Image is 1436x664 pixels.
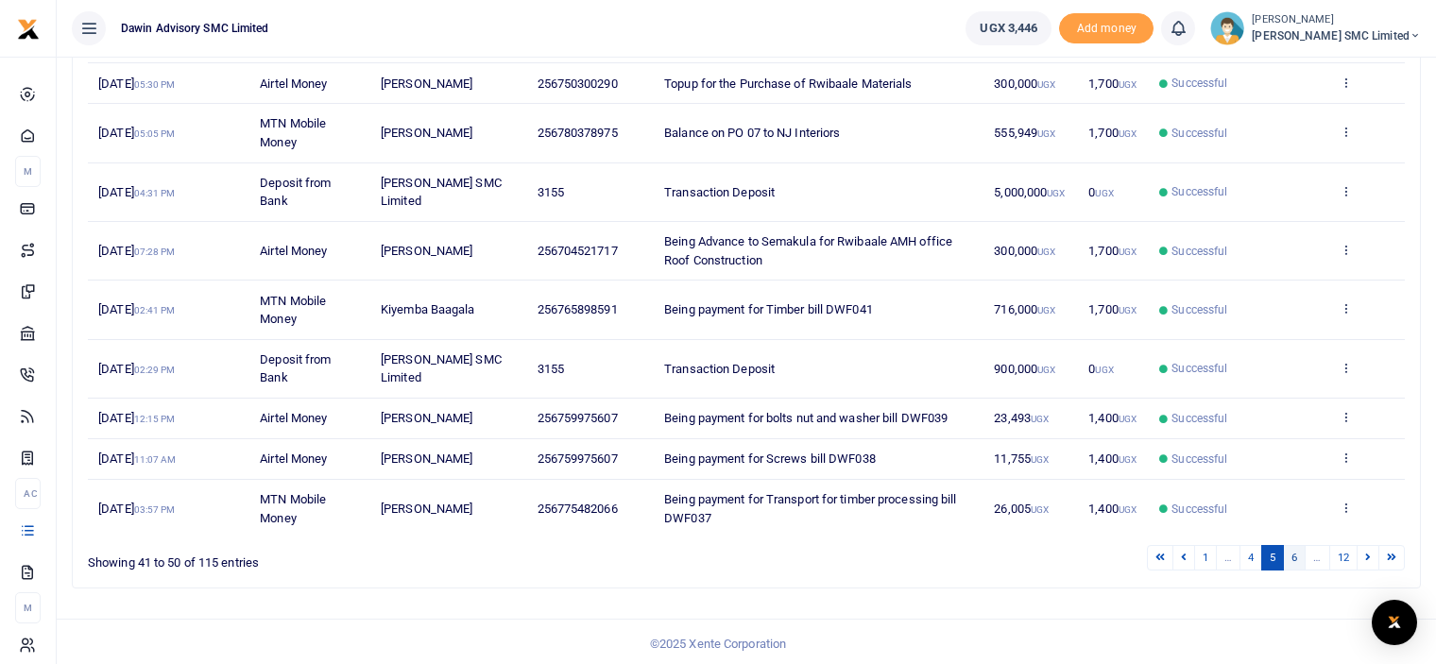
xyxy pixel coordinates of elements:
small: UGX [1037,128,1055,139]
span: [DATE] [98,302,175,316]
span: Airtel Money [260,244,327,258]
span: Transaction Deposit [664,362,775,376]
small: UGX [1037,365,1055,375]
span: [DATE] [98,77,175,91]
small: 04:31 PM [134,188,176,198]
small: UGX [1031,414,1049,424]
a: Add money [1059,20,1154,34]
span: 300,000 [994,244,1055,258]
span: 1,700 [1088,77,1137,91]
a: 12 [1329,545,1358,570]
img: profile-user [1210,11,1244,45]
span: Being payment for Transport for timber processing bill DWF037 [664,492,956,525]
span: [DATE] [98,185,175,199]
span: Successful [1171,360,1227,377]
span: [PERSON_NAME] SMC Limited [1252,27,1421,44]
a: UGX 3,446 [966,11,1051,45]
small: UGX [1119,79,1137,90]
a: profile-user [PERSON_NAME] [PERSON_NAME] SMC Limited [1210,11,1421,45]
small: UGX [1095,365,1113,375]
span: UGX 3,446 [980,19,1037,38]
span: 3155 [538,185,564,199]
small: UGX [1119,414,1137,424]
small: 11:07 AM [134,454,177,465]
span: 716,000 [994,302,1055,316]
span: 256704521717 [538,244,618,258]
li: Ac [15,478,41,509]
div: Open Intercom Messenger [1372,600,1417,645]
span: Deposit from Bank [260,176,331,209]
span: [PERSON_NAME] [381,411,472,425]
span: [PERSON_NAME] SMC Limited [381,352,502,385]
span: Successful [1171,301,1227,318]
span: 555,949 [994,126,1055,140]
span: 256750300290 [538,77,618,91]
small: UGX [1037,247,1055,257]
span: 1,700 [1088,126,1137,140]
span: Airtel Money [260,451,327,466]
small: UGX [1119,305,1137,315]
small: 02:41 PM [134,305,176,315]
span: Being payment for Screws bill DWF038 [664,451,876,466]
small: [PERSON_NAME] [1252,12,1421,28]
small: UGX [1037,305,1055,315]
small: 05:05 PM [134,128,176,139]
span: 1,400 [1088,451,1137,466]
span: 0 [1088,185,1113,199]
span: 256780378975 [538,126,618,140]
span: [DATE] [98,502,175,516]
span: Being payment for Timber bill DWF041 [664,302,873,316]
span: [PERSON_NAME] SMC Limited [381,176,502,209]
small: UGX [1031,504,1049,515]
span: [DATE] [98,244,175,258]
span: 23,493 [994,411,1049,425]
span: Airtel Money [260,77,327,91]
span: 256775482066 [538,502,618,516]
span: Being payment for bolts nut and washer bill DWF039 [664,411,948,425]
small: UGX [1119,454,1137,465]
small: UGX [1095,188,1113,198]
li: M [15,156,41,187]
span: 1,400 [1088,411,1137,425]
span: 256759975607 [538,451,618,466]
span: [PERSON_NAME] [381,77,472,91]
a: 5 [1261,545,1284,570]
span: Airtel Money [260,411,327,425]
li: Wallet ballance [958,11,1059,45]
span: Balance on PO 07 to NJ Interiors [664,126,840,140]
span: 5,000,000 [994,185,1065,199]
span: Transaction Deposit [664,185,775,199]
a: 1 [1194,545,1217,570]
li: M [15,592,41,623]
span: Successful [1171,410,1227,427]
span: 0 [1088,362,1113,376]
a: 4 [1239,545,1262,570]
small: 12:15 PM [134,414,176,424]
span: [DATE] [98,362,175,376]
small: UGX [1047,188,1065,198]
span: Successful [1171,125,1227,142]
a: logo-small logo-large logo-large [17,21,40,35]
small: UGX [1037,79,1055,90]
span: MTN Mobile Money [260,294,326,327]
span: Kiyemba Baagala [381,302,475,316]
li: Toup your wallet [1059,13,1154,44]
span: MTN Mobile Money [260,492,326,525]
span: [PERSON_NAME] [381,502,472,516]
small: 03:57 PM [134,504,176,515]
span: MTN Mobile Money [260,116,326,149]
small: 05:30 PM [134,79,176,90]
span: [DATE] [98,126,175,140]
span: Deposit from Bank [260,352,331,385]
span: [DATE] [98,451,176,466]
span: Dawin Advisory SMC Limited [113,20,277,37]
span: [PERSON_NAME] [381,126,472,140]
span: Successful [1171,183,1227,200]
span: 26,005 [994,502,1049,516]
small: UGX [1119,247,1137,257]
small: UGX [1031,454,1049,465]
span: Successful [1171,451,1227,468]
a: 6 [1283,545,1306,570]
img: logo-small [17,18,40,41]
span: Successful [1171,501,1227,518]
